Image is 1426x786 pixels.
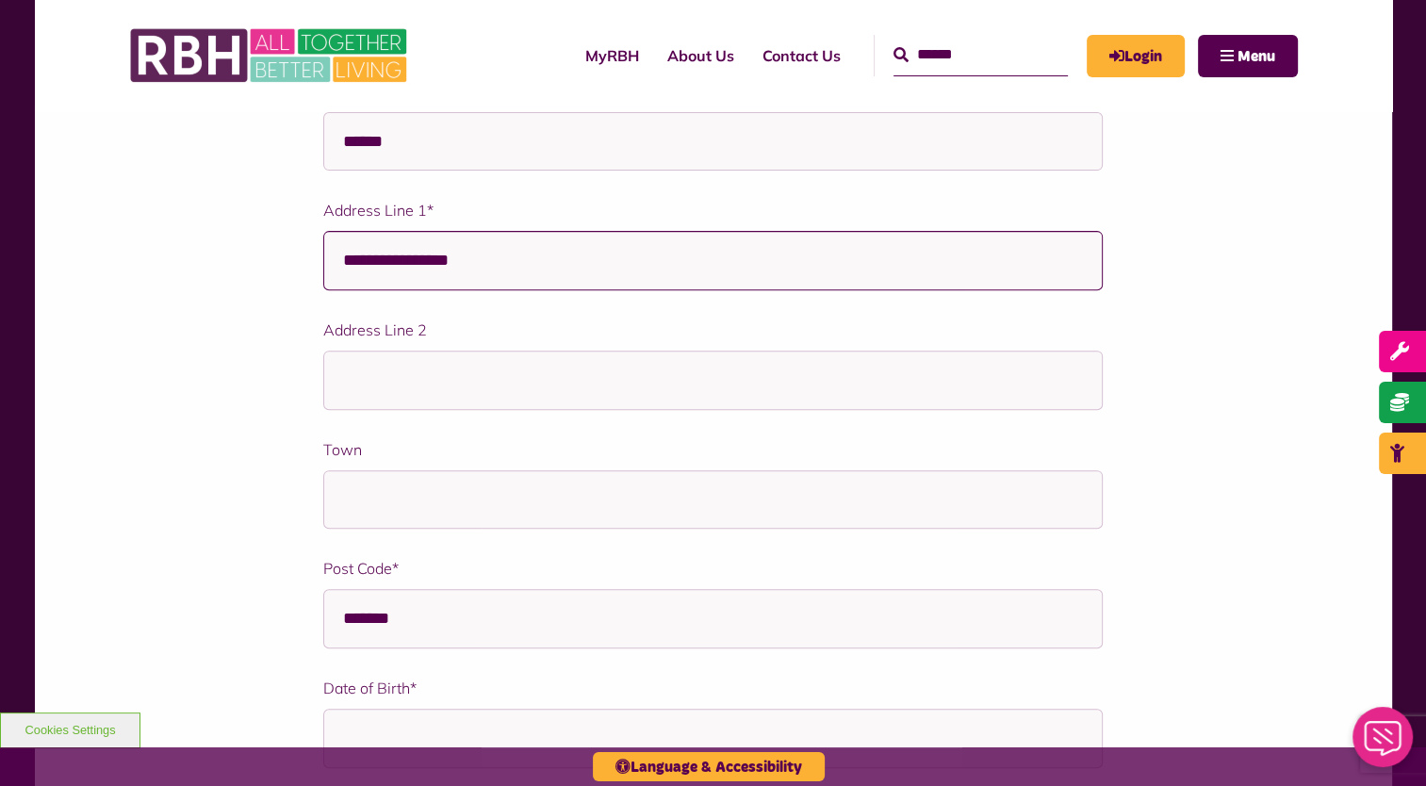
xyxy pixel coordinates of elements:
a: About Us [653,30,748,81]
input: Search [893,35,1068,75]
label: Town [323,438,1103,461]
img: RBH [129,19,412,92]
iframe: Netcall Web Assistant for live chat [1341,701,1426,786]
button: Language & Accessibility [593,752,825,781]
a: MyRBH [1087,35,1185,77]
span: Menu [1238,49,1275,64]
a: Contact Us [748,30,855,81]
label: Address Line 2 [323,319,1103,341]
button: Navigation [1198,35,1298,77]
label: Address Line 1 [323,199,1103,221]
label: Date of Birth [323,677,1103,699]
a: MyRBH [571,30,653,81]
label: Post Code [323,557,1103,580]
